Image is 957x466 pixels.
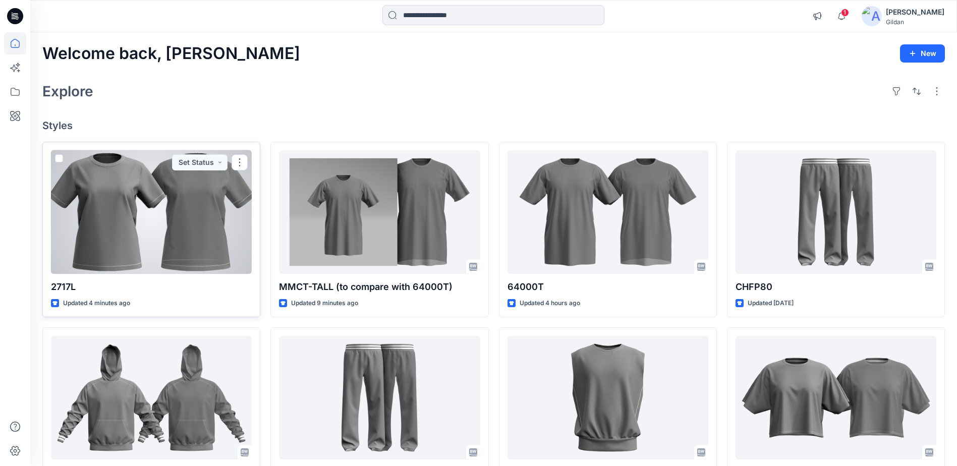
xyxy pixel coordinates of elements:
[508,336,708,459] a: RWV00
[279,336,480,459] a: CHFCP80
[42,83,93,99] h2: Explore
[291,298,358,309] p: Updated 9 minutes ago
[736,280,936,294] p: CHFP80
[886,6,944,18] div: [PERSON_NAME]
[862,6,882,26] img: avatar
[841,9,849,17] span: 1
[900,44,945,63] button: New
[51,280,252,294] p: 2717L
[42,120,945,132] h4: Styles
[279,150,480,274] a: MMCT-TALL (to compare with 64000T)
[886,18,944,26] div: Gildan
[63,298,130,309] p: Updated 4 minutes ago
[51,150,252,274] a: 2717L
[736,336,936,459] a: CHL1000
[736,150,936,274] a: CHFP80
[51,336,252,459] a: CHF700
[748,298,794,309] p: Updated [DATE]
[508,150,708,274] a: 64000T
[42,44,300,63] h2: Welcome back, [PERSON_NAME]
[520,298,580,309] p: Updated 4 hours ago
[279,280,480,294] p: MMCT-TALL (to compare with 64000T)
[508,280,708,294] p: 64000T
